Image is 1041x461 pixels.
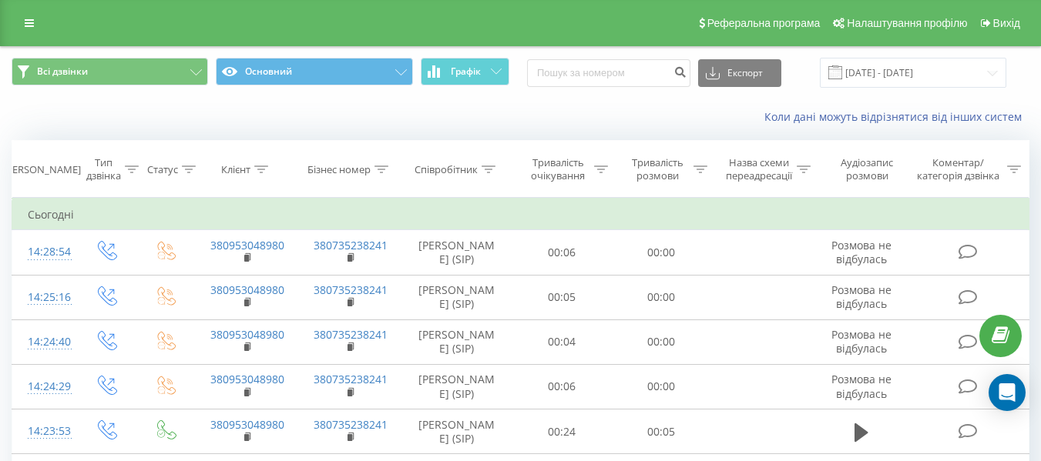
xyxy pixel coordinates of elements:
[314,238,388,252] a: 380735238241
[512,275,612,319] td: 00:05
[913,156,1003,182] div: Коментар/категорія дзвінка
[216,58,412,85] button: Основний
[28,416,60,446] div: 14:23:53
[847,17,967,29] span: Налаштування профілю
[12,199,1029,230] td: Сьогодні
[831,327,892,356] span: Розмова не відбулась
[221,163,250,176] div: Клієнт
[210,282,284,297] a: 380953048980
[28,237,60,267] div: 14:28:54
[401,275,512,319] td: [PERSON_NAME] (SIP)
[512,230,612,275] td: 00:06
[415,163,478,176] div: Співробітник
[612,364,711,409] td: 00:00
[12,58,208,85] button: Всі дзвінки
[307,163,371,176] div: Бізнес номер
[989,374,1026,411] div: Open Intercom Messenger
[512,319,612,364] td: 00:04
[314,282,388,297] a: 380735238241
[86,156,121,182] div: Тип дзвінка
[512,409,612,454] td: 00:24
[828,156,906,182] div: Аудіозапис розмови
[401,409,512,454] td: [PERSON_NAME] (SIP)
[725,156,793,182] div: Назва схеми переадресації
[626,156,690,182] div: Тривалість розмови
[993,17,1020,29] span: Вихід
[28,282,60,312] div: 14:25:16
[210,238,284,252] a: 380953048980
[698,59,781,87] button: Експорт
[210,372,284,386] a: 380953048980
[612,230,711,275] td: 00:00
[147,163,178,176] div: Статус
[451,66,481,77] span: Графік
[707,17,821,29] span: Реферальна програма
[401,364,512,409] td: [PERSON_NAME] (SIP)
[314,327,388,342] a: 380735238241
[612,409,711,454] td: 00:05
[401,230,512,275] td: [PERSON_NAME] (SIP)
[28,372,60,402] div: 14:24:29
[210,327,284,342] a: 380953048980
[3,163,81,176] div: [PERSON_NAME]
[421,58,509,85] button: Графік
[37,65,88,78] span: Всі дзвінки
[28,327,60,357] div: 14:24:40
[612,319,711,364] td: 00:00
[831,282,892,311] span: Розмова не відбулась
[527,59,690,87] input: Пошук за номером
[314,372,388,386] a: 380735238241
[314,417,388,432] a: 380735238241
[831,238,892,266] span: Розмова не відбулась
[612,275,711,319] td: 00:00
[401,319,512,364] td: [PERSON_NAME] (SIP)
[512,364,612,409] td: 00:06
[526,156,590,182] div: Тривалість очікування
[210,417,284,432] a: 380953048980
[831,372,892,400] span: Розмова не відбулась
[764,109,1029,124] a: Коли дані можуть відрізнятися вiд інших систем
